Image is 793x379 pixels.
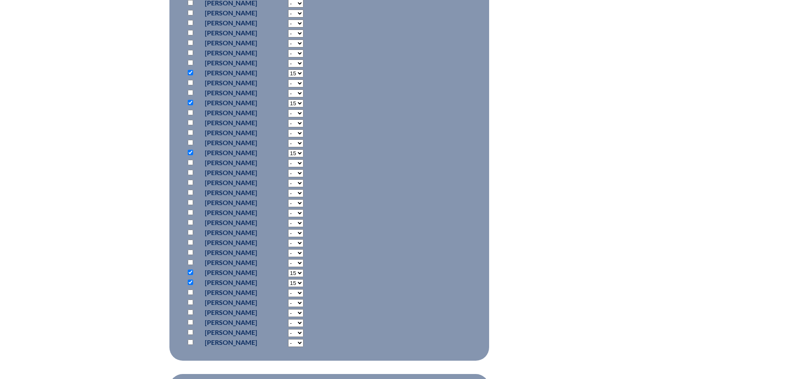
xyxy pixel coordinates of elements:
p: [PERSON_NAME] [205,58,257,68]
p: [PERSON_NAME] [205,108,257,118]
p: [PERSON_NAME] [205,68,257,78]
p: [PERSON_NAME] [205,198,257,208]
p: [PERSON_NAME] [205,78,257,88]
p: [PERSON_NAME] [205,218,257,228]
p: [PERSON_NAME] [205,268,257,277]
p: [PERSON_NAME] [205,98,257,108]
p: [PERSON_NAME] [205,297,257,307]
p: [PERSON_NAME] [205,188,257,198]
p: [PERSON_NAME] [205,208,257,218]
p: [PERSON_NAME] [205,287,257,297]
p: [PERSON_NAME] [205,277,257,287]
p: [PERSON_NAME] [205,128,257,138]
p: [PERSON_NAME] [205,238,257,248]
p: [PERSON_NAME] [205,228,257,238]
p: [PERSON_NAME] [205,18,257,28]
p: [PERSON_NAME] [205,178,257,188]
p: [PERSON_NAME] [205,48,257,58]
p: [PERSON_NAME] [205,138,257,148]
p: [PERSON_NAME] [205,307,257,317]
p: [PERSON_NAME] [205,327,257,337]
p: [PERSON_NAME] [205,258,257,268]
p: [PERSON_NAME] [205,248,257,258]
p: [PERSON_NAME] [205,317,257,327]
p: [PERSON_NAME] [205,158,257,168]
p: [PERSON_NAME] [205,8,257,18]
p: [PERSON_NAME] [205,148,257,158]
p: [PERSON_NAME] [205,168,257,178]
p: [PERSON_NAME] [205,337,257,347]
p: [PERSON_NAME] [205,88,257,98]
p: [PERSON_NAME] [205,118,257,128]
p: [PERSON_NAME] [205,38,257,48]
p: [PERSON_NAME] [205,28,257,38]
